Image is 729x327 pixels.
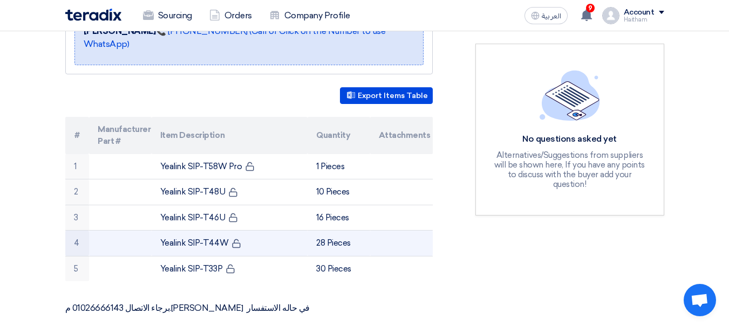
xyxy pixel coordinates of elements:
td: Yealink SIP-T58W Pro [152,154,308,179]
td: Yealink SIP-T46U [152,205,308,231]
td: Yealink SIP-T33P [152,256,308,281]
img: empty_state_list.svg [540,70,600,121]
th: Attachments [370,117,433,154]
th: Manufacturer Part # [89,117,152,154]
div: No questions asked yet [491,134,649,145]
button: العربية [524,7,568,24]
td: 1 [65,154,90,179]
img: profile_test.png [602,7,619,24]
a: Open chat [684,284,716,316]
td: 1 Pieces [308,154,370,179]
span: 9 [586,4,595,12]
strong: [PERSON_NAME] [84,26,156,36]
button: Export Items Table [340,87,433,104]
th: Quantity [308,117,370,154]
td: 2 [65,179,90,205]
a: Sourcing [134,4,201,27]
td: 30 Pieces [308,256,370,281]
a: Company Profile [261,4,359,27]
span: العربية [542,12,561,20]
div: Account [624,8,655,17]
a: Orders [201,4,261,27]
td: Yealink SIP-T44W [152,231,308,256]
th: # [65,117,90,154]
td: 5 [65,256,90,281]
td: 3 [65,205,90,231]
img: Teradix logo [65,9,121,21]
td: 4 [65,231,90,256]
div: Haitham [624,17,664,23]
a: 📞 [PHONE_NUMBER] (Call or Click on the Number to use WhatsApp) [84,26,386,49]
div: Alternatives/Suggestions from suppliers will be shown here, If you have any points to discuss wit... [491,150,649,189]
th: Item Description [152,117,308,154]
td: 10 Pieces [308,179,370,205]
p: برجاء الاتصال 01026666143 م.[PERSON_NAME] في حاله الاستفسار [65,303,433,314]
td: Yealink SIP-T48U [152,179,308,205]
td: 16 Pieces [308,205,370,231]
td: 28 Pieces [308,231,370,256]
